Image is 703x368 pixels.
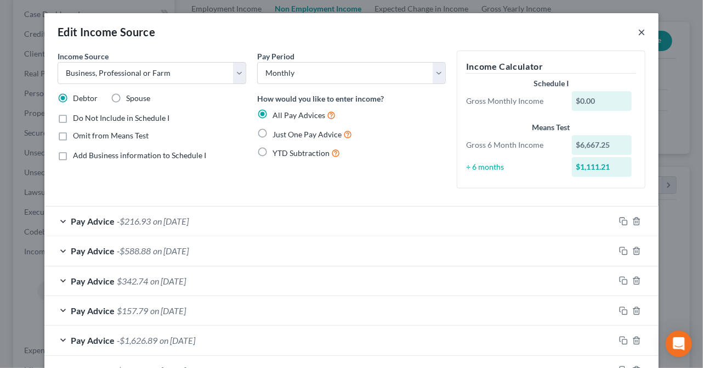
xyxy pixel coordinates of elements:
div: $0.00 [572,91,632,111]
div: Means Test [466,122,636,133]
h5: Income Calculator [466,60,636,74]
div: Gross Monthly Income [461,96,566,107]
span: Add Business information to Schedule I [73,150,206,160]
div: Open Intercom Messenger [666,331,692,357]
span: Just One Pay Advice [273,130,342,139]
span: -$216.93 [117,216,151,226]
span: Pay Advice [71,246,115,256]
div: $6,667.25 [572,135,632,155]
div: Gross 6 Month Income [461,140,566,150]
span: on [DATE] [160,335,195,345]
div: $1,111.21 [572,157,632,177]
span: -$588.88 [117,246,151,256]
span: on [DATE] [153,246,189,256]
div: Edit Income Source [58,24,155,40]
span: Spouse [126,93,150,103]
span: Pay Advice [71,216,115,226]
span: Income Source [58,52,109,61]
span: YTD Subtraction [273,148,330,158]
span: $157.79 [117,305,148,316]
span: on [DATE] [150,305,186,316]
label: Pay Period [257,51,294,62]
label: How would you like to enter income? [257,93,384,104]
div: ÷ 6 months [461,161,566,172]
span: $342.74 [117,276,148,286]
span: Pay Advice [71,335,115,345]
span: Debtor [73,93,98,103]
span: Pay Advice [71,276,115,286]
span: Omit from Means Test [73,131,149,140]
div: Schedule I [466,78,636,89]
span: Do Not Include in Schedule I [73,113,169,122]
span: on [DATE] [153,216,189,226]
span: on [DATE] [150,276,186,286]
span: All Pay Advices [273,110,325,120]
span: Pay Advice [71,305,115,316]
span: -$1,626.89 [117,335,157,345]
button: × [638,25,645,38]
